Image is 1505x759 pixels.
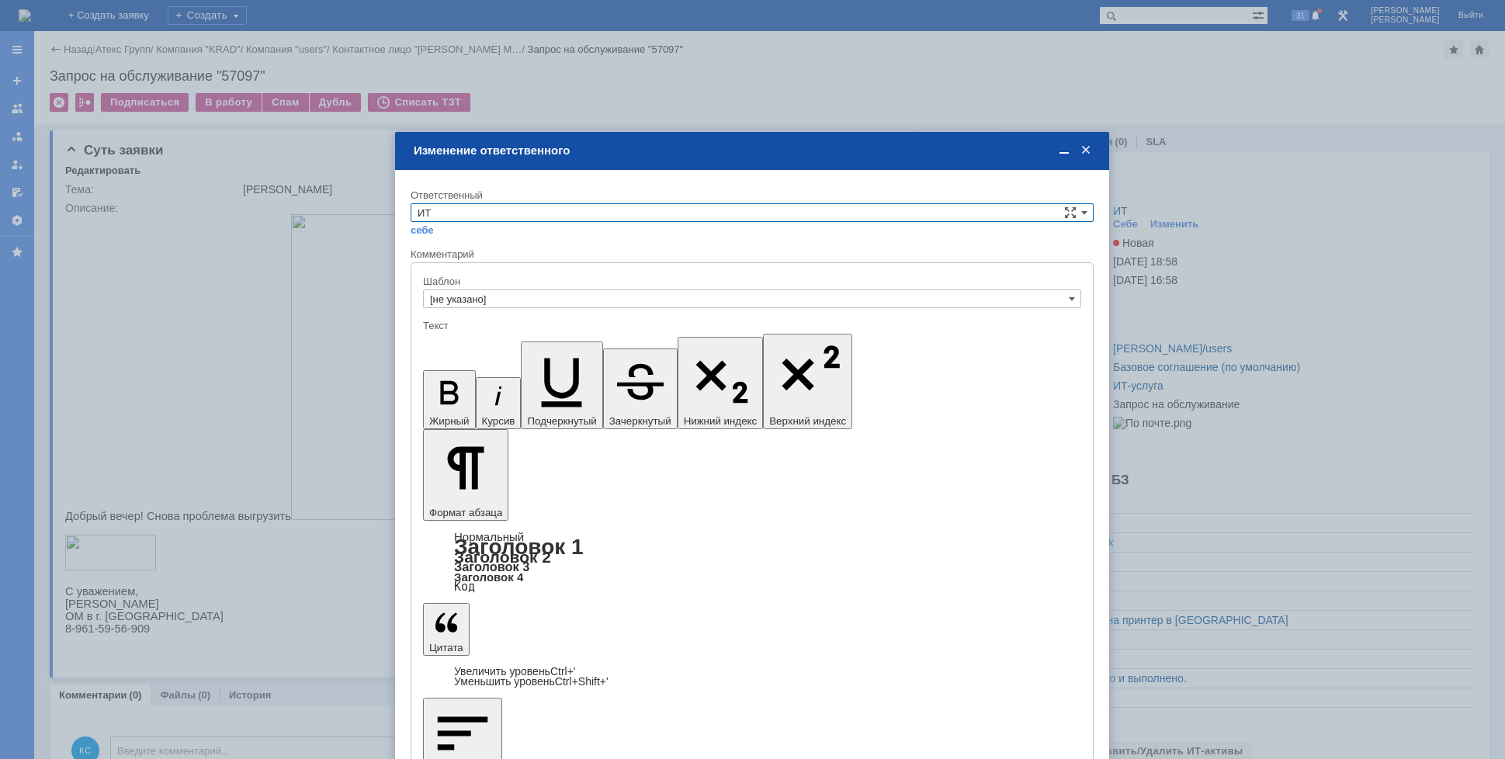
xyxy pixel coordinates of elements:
div: Текст [423,321,1078,331]
span: Жирный [429,415,470,427]
button: Подчеркнутый [521,341,602,429]
a: Заголовок 2 [454,548,551,566]
a: Заголовок 1 [454,535,584,559]
button: Верхний индекс [763,334,852,429]
div: Цитата [423,667,1081,687]
a: Заголовок 4 [454,570,523,584]
div: Шаблон [423,276,1078,286]
span: Формат абзаца [429,507,502,518]
button: Нижний индекс [678,337,764,429]
span: Ctrl+Shift+' [555,675,609,688]
button: Формат абзаца [423,429,508,521]
button: Цитата [423,603,470,656]
span: Подчеркнутый [527,415,596,427]
div: Комментарий [411,248,1094,262]
button: Курсив [476,377,522,429]
span: Цитата [429,642,463,653]
span: Закрыть [1078,144,1094,158]
div: Ответственный [411,190,1091,200]
span: Курсив [482,415,515,427]
button: Жирный [423,370,476,429]
a: Нормальный [454,530,524,543]
div: Формат абзаца [423,532,1081,592]
a: Decrease [454,675,609,688]
span: Нижний индекс [684,415,758,427]
span: Сложная форма [1064,206,1077,219]
span: Свернуть (Ctrl + M) [1056,144,1072,158]
span: Зачеркнутый [609,415,671,427]
span: Ctrl+' [550,665,576,678]
a: Increase [454,665,576,678]
button: Зачеркнутый [603,348,678,429]
span: Верхний индекс [769,415,846,427]
a: себе [411,224,434,237]
a: Код [454,580,475,594]
div: Изменение ответственного [414,144,1094,158]
a: Заголовок 3 [454,560,529,574]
